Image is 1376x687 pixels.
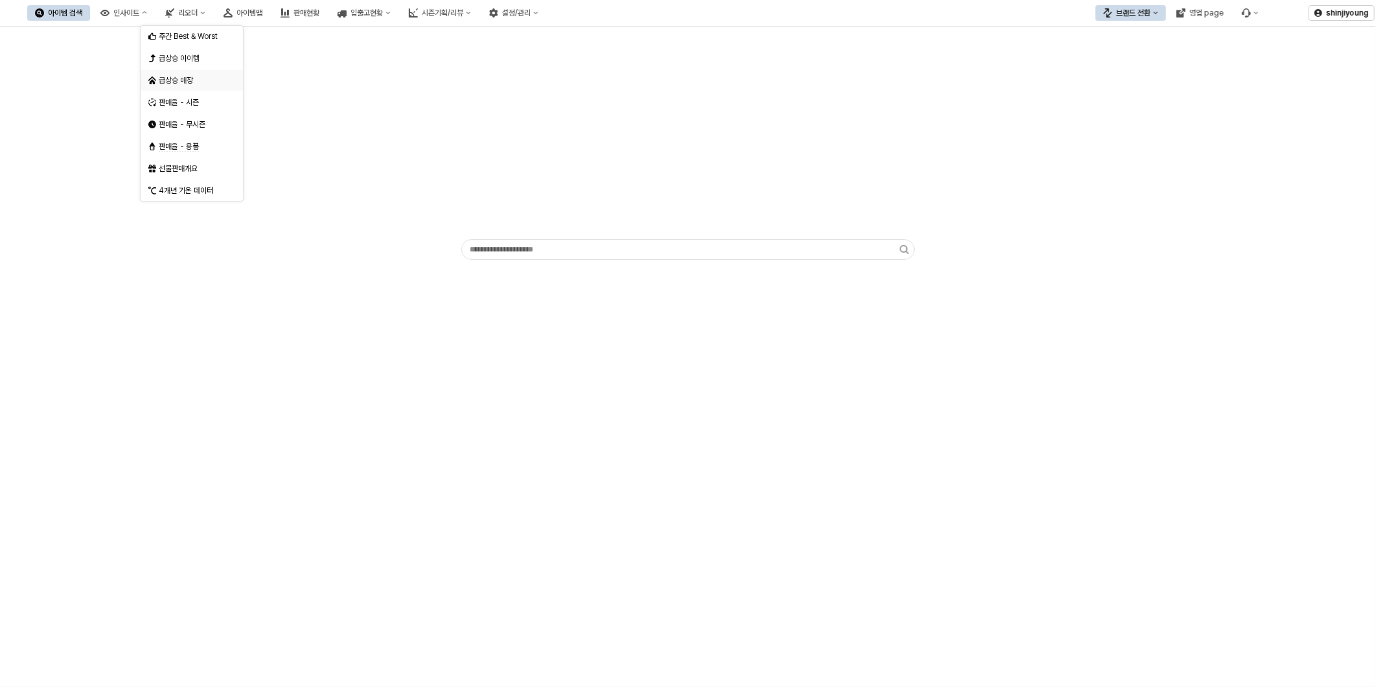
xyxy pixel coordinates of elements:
[273,5,327,21] button: 판매현황
[159,119,227,130] div: 판매율 - 무시즌
[330,5,398,21] button: 입출고현황
[159,97,227,108] div: 판매율 - 시즌
[1234,5,1267,21] div: 버그 제보 및 기능 개선 요청
[502,8,531,17] div: 설정/관리
[159,31,227,41] div: 주간 Best & Worst
[350,8,383,17] div: 입출고현황
[236,8,262,17] div: 아이템맵
[481,5,546,21] button: 설정/관리
[159,185,227,196] div: 4개년 기온 데이터
[159,163,227,174] div: 선물판매개요
[113,8,139,17] div: 인사이트
[422,8,463,17] div: 시즌기획/리뷰
[159,142,199,152] span: 판매율 - 용품
[1326,8,1369,18] p: shinjiyoung
[401,5,479,21] button: 시즌기획/리뷰
[178,8,198,17] div: 리오더
[141,25,243,202] div: Select an option
[93,5,155,21] button: 인사이트
[293,8,319,17] div: 판매현황
[27,5,90,21] button: 아이템 검색
[216,5,270,21] button: 아이템맵
[1116,8,1151,17] div: 브랜드 전환
[159,75,227,86] div: 급상승 매장
[48,8,82,17] div: 아이템 검색
[1309,5,1375,21] button: shinjiyoung
[1189,8,1224,17] div: 영업 page
[1095,5,1166,21] button: 브랜드 전환
[159,53,227,64] div: 급상승 아이템
[157,5,213,21] button: 리오더
[1169,5,1232,21] button: 영업 page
